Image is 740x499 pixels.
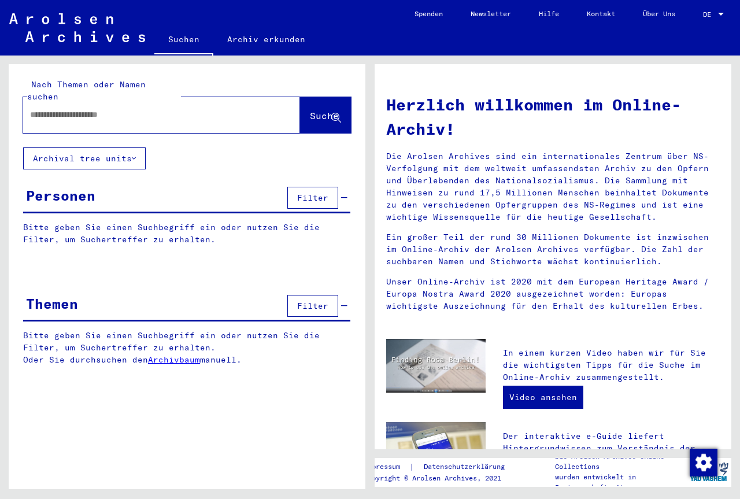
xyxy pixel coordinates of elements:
a: Datenschutzerklärung [415,461,519,473]
img: yv_logo.png [687,457,731,486]
p: Unser Online-Archiv ist 2020 mit dem European Heritage Award / Europa Nostra Award 2020 ausgezeic... [386,276,720,312]
img: Zustimmung ändern [690,449,717,476]
span: DE [703,10,716,19]
button: Archival tree units [23,147,146,169]
div: Personen [26,185,95,206]
button: Suche [300,97,351,133]
span: Suche [310,110,339,121]
img: Arolsen_neg.svg [9,13,145,42]
p: Die Arolsen Archives Online-Collections [555,451,687,472]
h1: Herzlich willkommen im Online-Archiv! [386,93,720,141]
img: video.jpg [386,339,486,393]
p: Copyright © Arolsen Archives, 2021 [364,473,519,483]
a: Video ansehen [503,386,583,409]
a: Suchen [154,25,213,56]
p: Bitte geben Sie einen Suchbegriff ein oder nutzen Sie die Filter, um Suchertreffer zu erhalten. O... [23,330,351,366]
div: Zustimmung ändern [689,448,717,476]
div: Themen [26,293,78,314]
span: Filter [297,301,328,311]
div: | [364,461,519,473]
span: Filter [297,193,328,203]
a: Archiv erkunden [213,25,319,53]
mat-label: Nach Themen oder Namen suchen [27,79,146,102]
a: Impressum [364,461,409,473]
p: Bitte geben Sie einen Suchbegriff ein oder nutzen Sie die Filter, um Suchertreffer zu erhalten. [23,221,350,246]
p: In einem kurzen Video haben wir für Sie die wichtigsten Tipps für die Suche im Online-Archiv zusa... [503,347,720,383]
a: Archivbaum [148,354,200,365]
img: eguide.jpg [386,422,486,489]
p: Die Arolsen Archives sind ein internationales Zentrum über NS-Verfolgung mit dem weltweit umfasse... [386,150,720,223]
button: Filter [287,295,338,317]
button: Filter [287,187,338,209]
p: Ein großer Teil der rund 30 Millionen Dokumente ist inzwischen im Online-Archiv der Arolsen Archi... [386,231,720,268]
p: wurden entwickelt in Partnerschaft mit [555,472,687,493]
